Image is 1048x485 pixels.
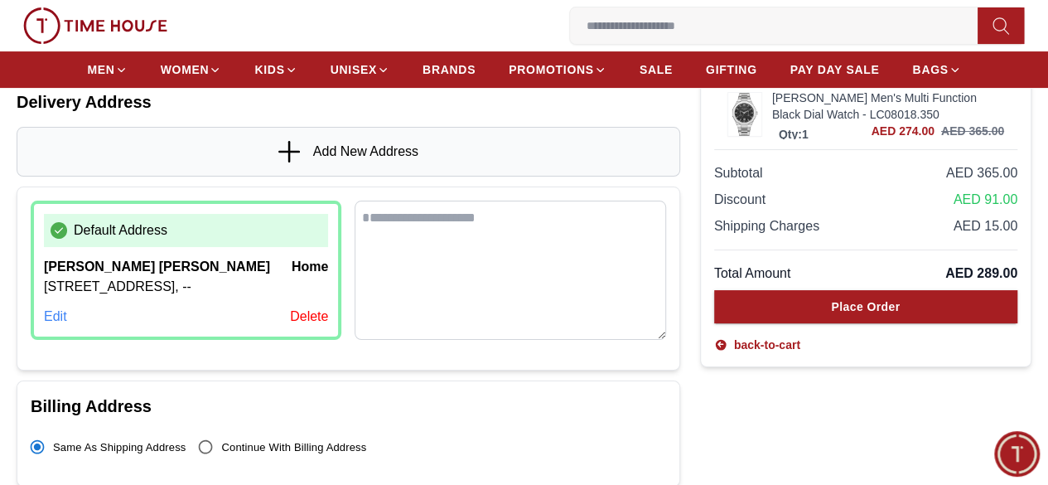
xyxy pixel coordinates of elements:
[74,221,167,240] p: Default Address
[775,126,812,143] p: Qty: 1
[831,298,900,315] div: Place Order
[292,409,319,435] em: Smiley
[17,90,680,114] h1: Delivery Address
[44,257,270,277] p: [PERSON_NAME] [PERSON_NAME]
[714,190,765,210] span: Discount
[254,55,297,85] a: KIDS
[790,61,880,78] span: PAY DAY SALE
[994,431,1040,477] div: Chat Widget
[51,15,79,43] img: Profile picture of Zoe
[945,264,1017,284] span: AED 289.00
[423,61,476,78] span: BRANDS
[912,61,948,78] span: BAGS
[714,264,791,284] span: Total Amount
[954,190,1017,210] span: AED 91.00
[714,163,763,183] span: Subtotal
[254,61,284,78] span: KIDS
[28,146,239,181] span: Please wait while I connect you to the operator
[272,341,298,357] em: Mute
[714,290,1017,323] button: Place Order
[161,55,222,85] a: WOMEN
[290,307,328,327] div: Delete
[220,174,263,185] span: 10:55 AM
[44,307,67,327] div: Edit
[706,55,757,85] a: GIFTING
[871,123,934,139] span: AED 274.00
[313,142,418,162] span: Add New Address
[28,206,254,380] span: [PERSON_NAME], our agents are unavailable at the moment. Please let us know your concern, and we ...
[12,12,46,46] em: Back
[87,61,114,78] span: MEN
[331,61,377,78] span: UNISEX
[44,277,328,297] p: [STREET_ADDRESS], --
[640,55,673,85] a: SALE
[714,216,819,236] span: Shipping Charges
[423,55,476,85] a: BRANDS
[509,55,606,85] a: PROMOTIONS
[292,257,328,277] p: home
[912,55,960,85] a: BAGS
[23,7,167,44] img: ...
[728,93,761,135] img: ...
[161,61,210,78] span: WOMEN
[772,90,1004,123] a: [PERSON_NAME] Men's Multi Function Black Dial Watch - LC08018.350
[706,61,757,78] span: GIFTING
[640,61,673,78] span: SALE
[509,61,594,78] span: PROMOTIONS
[331,55,389,85] a: UNISEX
[941,123,1004,139] h3: AED 365.00
[53,441,186,453] span: Same as Shipping Address
[714,337,800,353] a: back-to-cart
[790,55,880,85] a: PAY DAY SALE
[302,343,315,356] em: End chat
[17,114,327,132] div: [PERSON_NAME]
[262,80,305,91] span: 10:55 AM
[88,22,277,37] div: [PERSON_NAME]
[252,74,256,89] span: -
[4,361,327,444] textarea: We are here to help you
[946,163,1017,183] span: AED 365.00
[87,55,127,85] a: MEN
[221,441,366,453] span: Continue With Billing Address
[31,395,666,418] h1: Billing Address
[954,216,1017,236] span: AED 15.00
